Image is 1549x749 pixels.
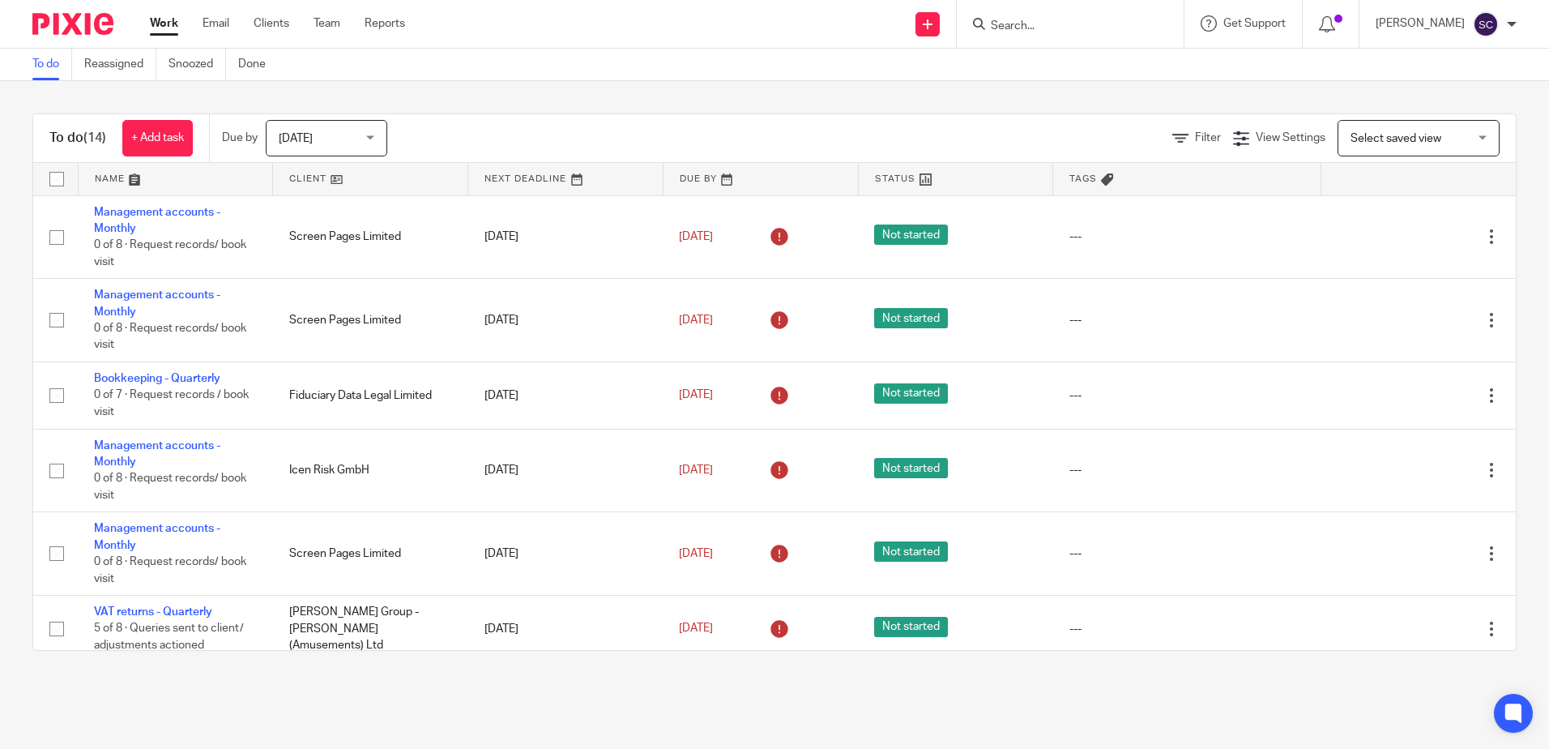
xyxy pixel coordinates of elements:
[94,623,244,652] span: 5 of 8 · Queries sent to client/ adjustments actioned
[989,19,1135,34] input: Search
[874,308,948,328] span: Not started
[365,15,405,32] a: Reports
[468,596,664,662] td: [DATE]
[49,130,106,147] h1: To do
[679,548,713,559] span: [DATE]
[94,606,212,618] a: VAT returns - Quarterly
[874,458,948,478] span: Not started
[273,596,468,662] td: [PERSON_NAME] Group - [PERSON_NAME] (Amusements) Ltd
[238,49,278,80] a: Done
[1069,621,1304,637] div: ---
[273,512,468,596] td: Screen Pages Limited
[83,131,106,144] span: (14)
[468,279,664,362] td: [DATE]
[84,49,156,80] a: Reassigned
[468,512,664,596] td: [DATE]
[94,440,220,468] a: Management accounts - Monthly
[94,373,220,384] a: Bookkeeping - Quarterly
[94,556,246,584] span: 0 of 8 · Request records/ book visit
[679,390,713,401] span: [DATE]
[1351,133,1441,144] span: Select saved view
[32,13,113,35] img: Pixie
[203,15,229,32] a: Email
[874,225,948,245] span: Not started
[94,523,220,550] a: Management accounts - Monthly
[1195,132,1221,143] span: Filter
[874,541,948,562] span: Not started
[468,195,664,279] td: [DATE]
[1069,462,1304,478] div: ---
[314,15,340,32] a: Team
[1069,387,1304,404] div: ---
[679,231,713,242] span: [DATE]
[169,49,226,80] a: Snoozed
[122,120,193,156] a: + Add task
[150,15,178,32] a: Work
[279,133,313,144] span: [DATE]
[468,429,664,512] td: [DATE]
[1069,229,1304,245] div: ---
[1473,11,1499,37] img: svg%3E
[1223,18,1286,29] span: Get Support
[468,362,664,429] td: [DATE]
[94,473,246,501] span: 0 of 8 · Request records/ book visit
[679,464,713,476] span: [DATE]
[273,195,468,279] td: Screen Pages Limited
[273,429,468,512] td: Icen Risk GmbH
[94,207,220,234] a: Management accounts - Monthly
[874,617,948,637] span: Not started
[679,315,713,326] span: [DATE]
[1256,132,1325,143] span: View Settings
[273,362,468,429] td: Fiduciary Data Legal Limited
[1376,15,1465,32] p: [PERSON_NAME]
[1069,546,1304,562] div: ---
[94,289,220,317] a: Management accounts - Monthly
[222,130,258,146] p: Due by
[94,239,246,267] span: 0 of 8 · Request records/ book visit
[874,383,948,404] span: Not started
[273,279,468,362] td: Screen Pages Limited
[1069,174,1097,183] span: Tags
[94,390,249,418] span: 0 of 7 · Request records / book visit
[254,15,289,32] a: Clients
[679,623,713,635] span: [DATE]
[32,49,72,80] a: To do
[94,323,246,351] span: 0 of 8 · Request records/ book visit
[1069,312,1304,328] div: ---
